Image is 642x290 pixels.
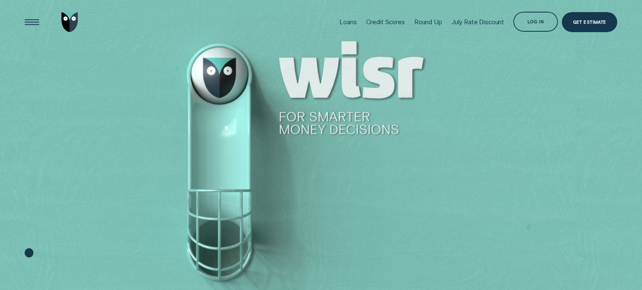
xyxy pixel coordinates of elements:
button: Log in [513,12,558,32]
div: Loans [339,18,357,26]
div: July Rate Discount [451,18,504,26]
img: Wisr [61,12,78,32]
div: Round Up [414,18,442,26]
a: Get Estimate [562,12,617,32]
div: Credit Scores [366,18,405,26]
button: Open Menu [22,12,42,32]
